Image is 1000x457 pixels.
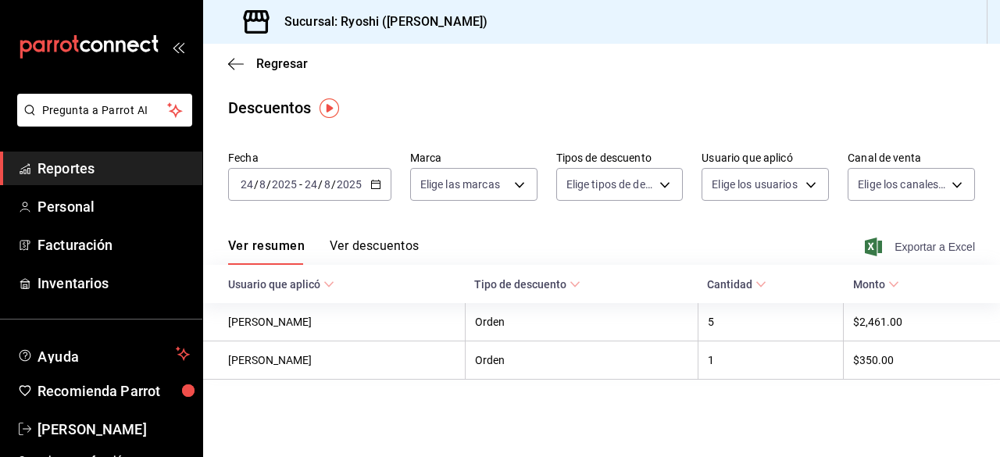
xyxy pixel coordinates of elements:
span: Pregunta a Parrot AI [42,102,168,119]
input: -- [259,178,266,191]
label: Canal de venta [848,152,975,163]
input: ---- [271,178,298,191]
button: open_drawer_menu [172,41,184,53]
span: Elige los usuarios [712,177,797,192]
div: navigation tabs [228,238,419,265]
button: Ver descuentos [330,238,419,265]
span: Cantidad [707,278,766,291]
span: / [254,178,259,191]
input: -- [304,178,318,191]
label: Usuario que aplicó [702,152,829,163]
span: / [266,178,271,191]
button: Exportar a Excel [868,237,975,256]
th: Orden [465,341,698,380]
span: Usuario que aplicó [228,278,334,291]
span: Facturación [37,234,190,255]
span: Elige las marcas [420,177,500,192]
th: Orden [465,303,698,341]
h3: Sucursal: Ryoshi ([PERSON_NAME]) [272,12,487,31]
span: Recomienda Parrot [37,380,190,402]
span: / [331,178,336,191]
label: Fecha [228,152,391,163]
input: ---- [336,178,362,191]
span: Personal [37,196,190,217]
th: $350.00 [844,341,1000,380]
input: -- [323,178,331,191]
span: Inventarios [37,273,190,294]
th: 5 [698,303,843,341]
button: Regresar [228,56,308,71]
th: [PERSON_NAME] [203,303,465,341]
a: Pregunta a Parrot AI [11,113,192,130]
span: Elige tipos de descuento [566,177,655,192]
span: Elige los canales de venta [858,177,946,192]
th: $2,461.00 [844,303,1000,341]
span: Tipo de descuento [474,278,580,291]
span: Ayuda [37,345,170,363]
div: Descuentos [228,96,311,120]
span: Reportes [37,158,190,179]
label: Tipos de descuento [556,152,684,163]
button: Pregunta a Parrot AI [17,94,192,127]
th: 1 [698,341,843,380]
img: Tooltip marker [320,98,339,118]
span: [PERSON_NAME] [37,419,190,440]
label: Marca [410,152,537,163]
span: Regresar [256,56,308,71]
span: - [299,178,302,191]
span: / [318,178,323,191]
input: -- [240,178,254,191]
span: Monto [853,278,899,291]
button: Ver resumen [228,238,305,265]
th: [PERSON_NAME] [203,341,465,380]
